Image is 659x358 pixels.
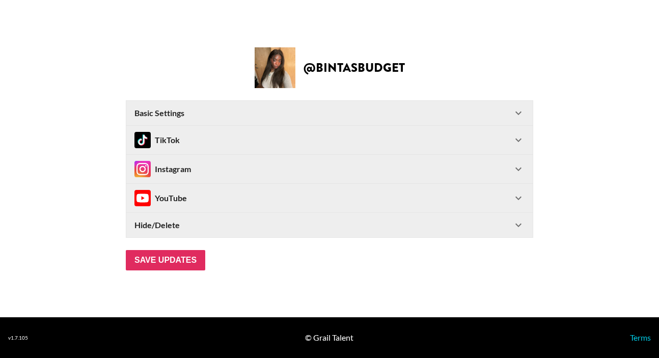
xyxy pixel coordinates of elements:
[126,126,533,154] div: TikTokTikTok
[305,333,353,343] div: © Grail Talent
[134,190,151,206] img: Instagram
[134,161,151,177] img: Instagram
[630,333,651,342] a: Terms
[255,47,295,88] img: Creator
[126,184,533,212] div: InstagramYouTube
[134,220,180,230] strong: Hide/Delete
[304,62,405,74] h2: @ bintasbudget
[126,155,533,183] div: InstagramInstagram
[134,132,151,148] img: TikTok
[126,213,533,237] div: Hide/Delete
[8,335,28,341] div: v 1.7.105
[134,190,187,206] div: YouTube
[134,132,180,148] div: TikTok
[126,101,533,125] div: Basic Settings
[134,161,191,177] div: Instagram
[134,108,184,118] strong: Basic Settings
[126,250,205,270] input: Save Updates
